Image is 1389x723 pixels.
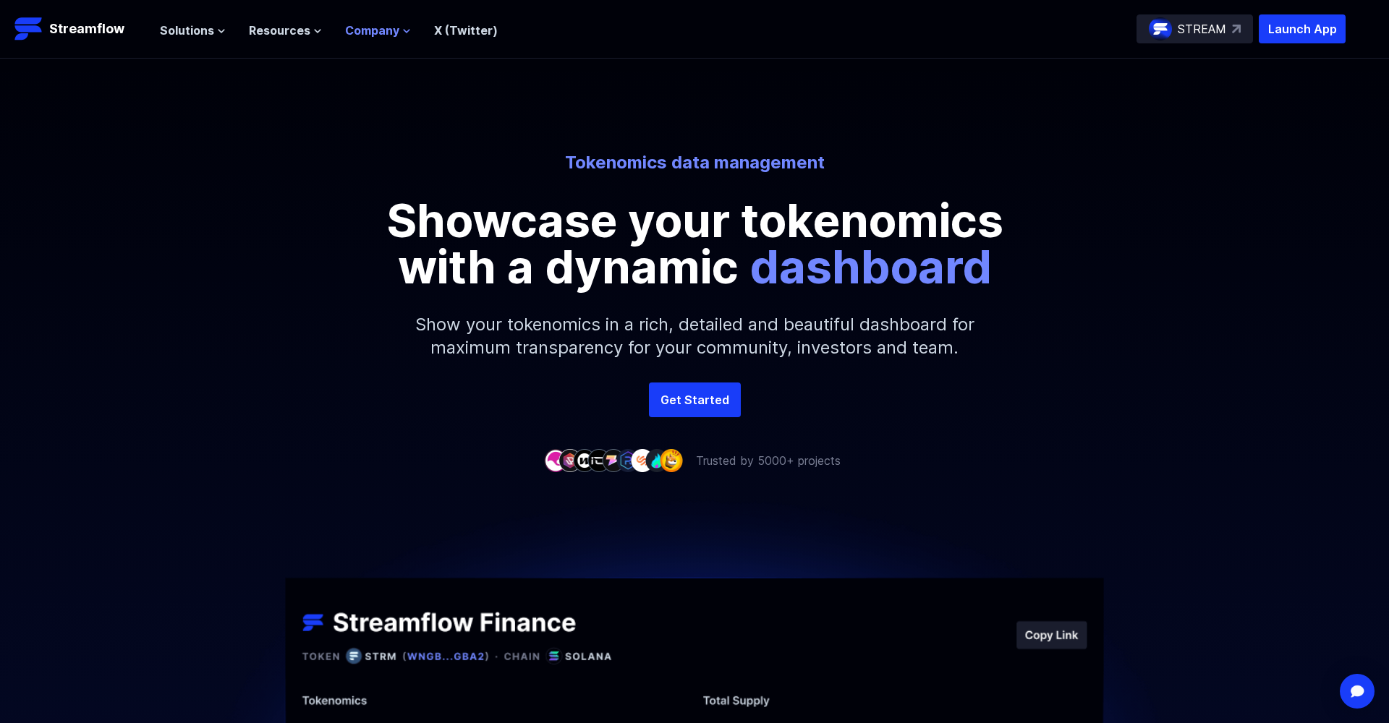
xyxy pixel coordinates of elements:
span: Solutions [160,22,214,39]
img: company-4 [587,449,611,471]
p: Trusted by 5000+ projects [696,452,841,469]
img: streamflow-logo-circle.png [1149,17,1172,40]
button: Launch App [1259,14,1346,43]
img: company-9 [660,449,683,471]
img: company-1 [544,449,567,471]
a: STREAM [1137,14,1253,43]
img: top-right-arrow.svg [1232,25,1241,33]
span: Company [345,22,399,39]
img: company-3 [573,449,596,471]
p: STREAM [1178,20,1226,38]
img: company-6 [616,449,640,471]
img: company-8 [645,449,668,471]
p: Showcase your tokenomics with a dynamic [369,197,1020,290]
button: Company [345,22,411,39]
img: company-5 [602,449,625,471]
img: company-7 [631,449,654,471]
button: Resources [249,22,322,39]
p: Show your tokenomics in a rich, detailed and beautiful dashboard for maximum transparency for you... [383,290,1006,382]
span: Resources [249,22,310,39]
a: Streamflow [14,14,145,43]
img: company-2 [558,449,582,471]
a: Get Started [649,382,741,417]
span: dashboard [749,239,992,294]
img: Streamflow Logo [14,14,43,43]
button: Solutions [160,22,226,39]
div: Open Intercom Messenger [1340,674,1375,709]
a: X (Twitter) [434,23,498,38]
p: Tokenomics data management [294,151,1095,174]
p: Streamflow [49,19,124,39]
